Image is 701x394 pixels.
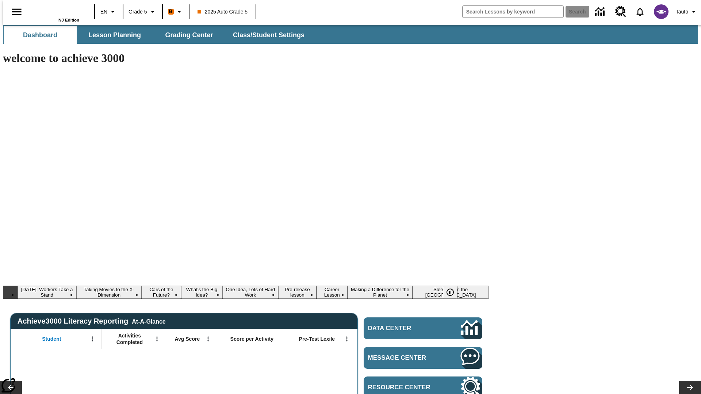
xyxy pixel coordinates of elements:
[175,336,200,342] span: Avg Score
[181,286,223,299] button: Slide 4 What's the Big Idea?
[106,332,154,345] span: Activities Completed
[676,8,688,16] span: Tauto
[87,333,98,344] button: Open Menu
[203,333,214,344] button: Open Menu
[368,325,436,332] span: Data Center
[58,18,79,22] span: NJ Edition
[3,51,489,65] h1: welcome to achieve 3000
[443,286,457,299] button: Pause
[223,286,278,299] button: Slide 5 One Idea, Lots of Hard Work
[341,333,352,344] button: Open Menu
[278,286,317,299] button: Slide 6 Pre-release lesson
[3,26,311,44] div: SubNavbar
[368,384,439,391] span: Resource Center
[654,4,669,19] img: avatar image
[23,31,57,39] span: Dashboard
[3,25,698,44] div: SubNavbar
[611,2,631,22] a: Resource Center, Will open in new tab
[6,1,27,23] button: Open side menu
[153,26,226,44] button: Grading Center
[132,317,165,325] div: At-A-Glance
[364,347,482,369] a: Message Center
[364,317,482,339] a: Data Center
[4,26,77,44] button: Dashboard
[100,8,107,16] span: EN
[368,354,439,362] span: Message Center
[591,2,611,22] a: Data Center
[152,333,162,344] button: Open Menu
[129,8,147,16] span: Grade 5
[169,7,173,16] span: B
[443,286,465,299] div: Pause
[126,5,160,18] button: Grade: Grade 5, Select a grade
[142,286,181,299] button: Slide 3 Cars of the Future?
[413,286,489,299] button: Slide 9 Sleepless in the Animal Kingdom
[463,6,563,18] input: search field
[631,2,650,21] a: Notifications
[198,8,248,16] span: 2025 Auto Grade 5
[165,5,187,18] button: Boost Class color is orange. Change class color
[88,31,141,39] span: Lesson Planning
[18,317,166,325] span: Achieve3000 Literacy Reporting
[42,336,61,342] span: Student
[673,5,701,18] button: Profile/Settings
[165,31,213,39] span: Grading Center
[317,286,348,299] button: Slide 7 Career Lesson
[233,31,304,39] span: Class/Student Settings
[650,2,673,21] button: Select a new avatar
[679,381,701,394] button: Lesson carousel, Next
[76,286,142,299] button: Slide 2 Taking Movies to the X-Dimension
[299,336,335,342] span: Pre-Test Lexile
[97,5,120,18] button: Language: EN, Select a language
[227,26,310,44] button: Class/Student Settings
[32,3,79,22] div: Home
[348,286,413,299] button: Slide 8 Making a Difference for the Planet
[230,336,274,342] span: Score per Activity
[32,3,79,18] a: Home
[18,286,76,299] button: Slide 1 Labor Day: Workers Take a Stand
[78,26,151,44] button: Lesson Planning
